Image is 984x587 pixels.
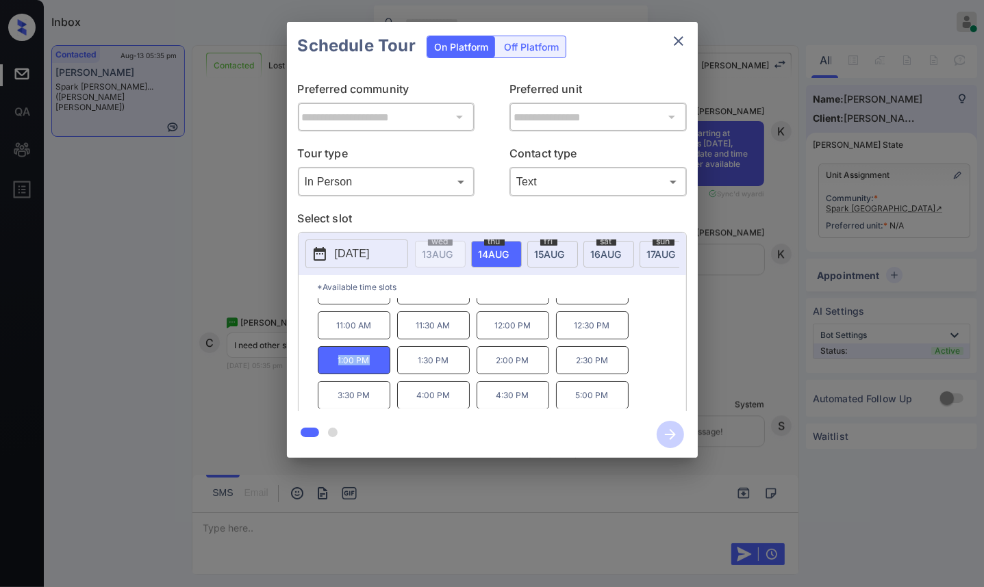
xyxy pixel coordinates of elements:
[298,81,475,103] p: Preferred community
[397,381,470,409] p: 4:00 PM
[556,311,629,339] p: 12:30 PM
[479,248,509,260] span: 14 AUG
[540,237,557,246] span: fri
[397,311,470,339] p: 11:30 AM
[583,241,634,268] div: date-select
[477,381,549,409] p: 4:30 PM
[477,346,549,374] p: 2:00 PM
[427,36,495,57] div: On Platform
[509,145,687,167] p: Contact type
[298,145,475,167] p: Tour type
[301,170,472,193] div: In Person
[647,248,676,260] span: 17 AUG
[497,36,566,57] div: Off Platform
[591,248,622,260] span: 16 AUG
[640,241,690,268] div: date-select
[556,381,629,409] p: 5:00 PM
[318,346,390,374] p: 1:00 PM
[665,27,692,55] button: close
[335,246,370,262] p: [DATE]
[318,275,686,299] p: *Available time slots
[298,210,687,232] p: Select slot
[653,237,674,246] span: sun
[287,22,427,70] h2: Schedule Tour
[397,346,470,374] p: 1:30 PM
[305,239,408,268] button: [DATE]
[318,311,390,339] p: 11:00 AM
[513,170,683,193] div: Text
[484,237,505,246] span: thu
[596,237,616,246] span: sat
[556,346,629,374] p: 2:30 PM
[509,81,687,103] p: Preferred unit
[477,311,549,339] p: 12:00 PM
[318,381,390,409] p: 3:30 PM
[527,241,578,268] div: date-select
[471,241,522,268] div: date-select
[535,248,565,260] span: 15 AUG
